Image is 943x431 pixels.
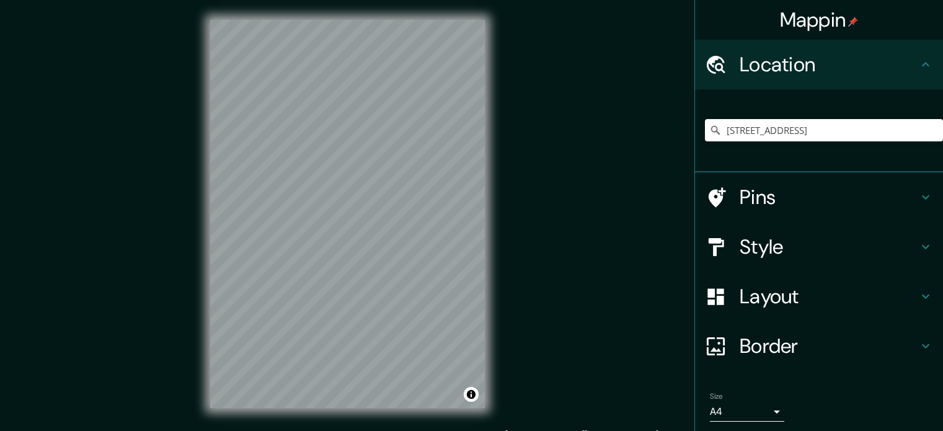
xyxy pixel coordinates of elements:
h4: Pins [740,185,918,210]
h4: Layout [740,284,918,309]
canvas: Map [210,20,485,408]
h4: Mappin [780,7,859,32]
h4: Border [740,334,918,358]
input: Pick your city or area [705,119,943,141]
h4: Location [740,52,918,77]
h4: Style [740,234,918,259]
div: Border [695,321,943,371]
div: Layout [695,272,943,321]
button: Toggle attribution [464,387,479,402]
img: pin-icon.png [848,17,858,27]
div: Location [695,40,943,89]
div: Pins [695,172,943,222]
label: Size [710,391,723,402]
div: A4 [710,402,784,422]
div: Style [695,222,943,272]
